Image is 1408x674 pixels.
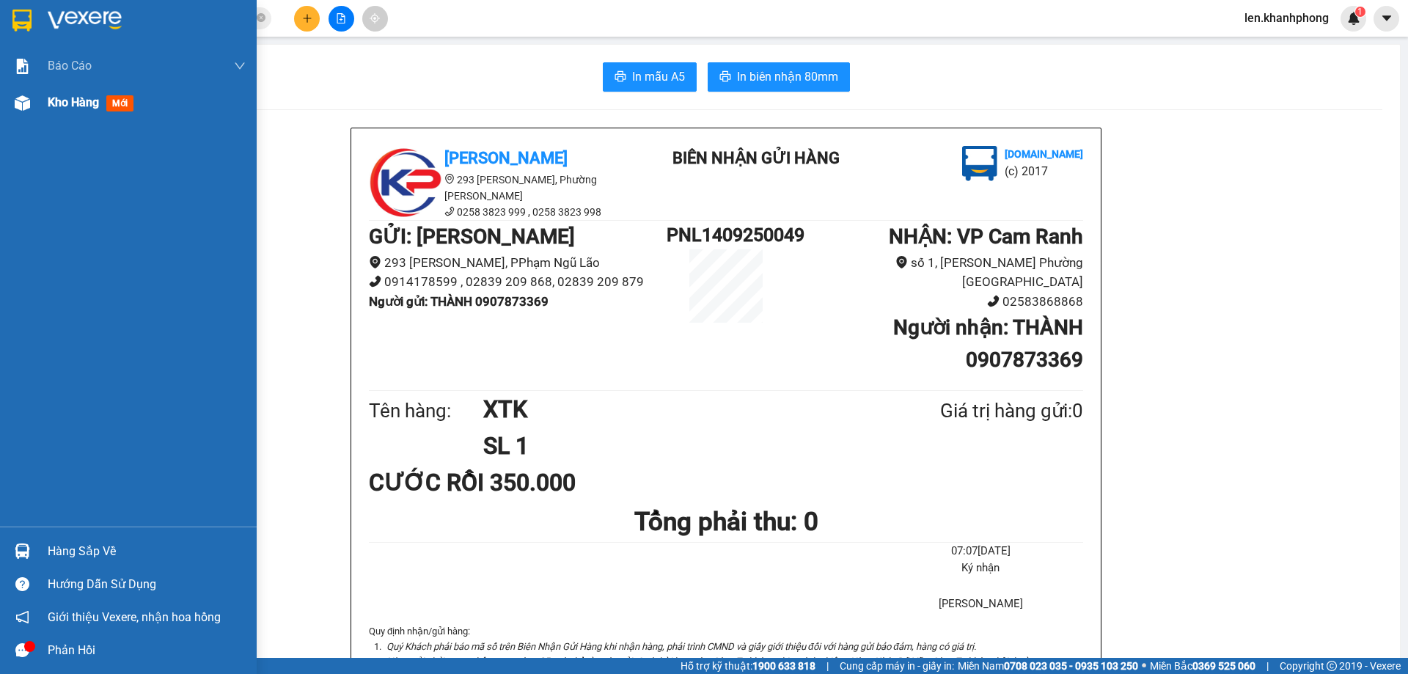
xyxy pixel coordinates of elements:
b: BIÊN NHẬN GỬI HÀNG [672,149,840,167]
div: CƯỚC RỒI 350.000 [369,464,604,501]
li: Ký nhận [879,560,1083,577]
i: Quý Khách phải báo mã số trên Biên Nhận Gửi Hàng khi nhận hàng, phải trình CMND và giấy giới thiệ... [386,641,976,652]
span: Cung cấp máy in - giấy in: [840,658,954,674]
span: phone [444,206,455,216]
img: warehouse-icon [15,543,30,559]
h1: SL 1 [483,428,869,464]
span: Hỗ trợ kỹ thuật: [681,658,815,674]
img: solution-icon [15,59,30,74]
span: In biên nhận 80mm [737,67,838,86]
span: | [826,658,829,674]
span: Miền Bắc [1150,658,1255,674]
button: caret-down [1374,6,1399,32]
span: In mẫu A5 [632,67,685,86]
li: 0914178599 , 02839 209 868, 02839 209 879 [369,272,667,292]
div: Hàng sắp về [48,541,246,563]
span: notification [15,610,29,624]
span: down [234,60,246,72]
b: Người nhận : THÀNH 0907873369 [893,315,1083,372]
button: file-add [329,6,354,32]
span: close-circle [257,12,265,26]
li: (c) 2017 [1005,162,1083,180]
span: environment [895,256,908,268]
span: phone [987,295,1000,307]
li: 02583868868 [785,292,1083,312]
span: caret-down [1380,12,1393,25]
span: environment [444,174,455,184]
button: aim [362,6,388,32]
li: số 1, [PERSON_NAME] Phường [GEOGRAPHIC_DATA] [785,253,1083,292]
img: icon-new-feature [1347,12,1360,25]
div: Hướng dẫn sử dụng [48,574,246,596]
button: plus [294,6,320,32]
span: environment [369,256,381,268]
span: printer [615,70,626,84]
img: warehouse-icon [15,95,30,111]
div: Phản hồi [48,640,246,662]
span: plus [302,13,312,23]
h1: Tổng phải thu: 0 [369,502,1083,542]
span: message [15,643,29,657]
button: printerIn biên nhận 80mm [708,62,850,92]
b: GỬI : [PERSON_NAME] [369,224,575,249]
h1: XTK [483,391,869,428]
li: 293 [PERSON_NAME], Phường [PERSON_NAME] [369,172,633,204]
strong: 1900 633 818 [752,660,815,672]
div: Tên hàng: [369,396,483,426]
b: Người gửi : THÀNH 0907873369 [369,294,549,309]
span: close-circle [257,13,265,22]
li: 293 [PERSON_NAME], PPhạm Ngũ Lão [369,253,667,273]
img: logo.jpg [962,146,997,181]
sup: 1 [1355,7,1365,17]
button: printerIn mẫu A5 [603,62,697,92]
b: NHẬN : VP Cam Ranh [889,224,1083,249]
b: [DOMAIN_NAME] [1005,148,1083,160]
li: [PERSON_NAME] [879,596,1083,613]
h1: PNL1409250049 [667,221,785,249]
span: 1 [1357,7,1363,17]
span: aim [370,13,380,23]
span: Báo cáo [48,56,92,75]
strong: 0708 023 035 - 0935 103 250 [1004,660,1138,672]
img: logo.jpg [369,146,442,219]
span: ⚪️ [1142,663,1146,669]
span: Giới thiệu Vexere, nhận hoa hồng [48,608,221,626]
span: copyright [1327,661,1337,671]
span: file-add [336,13,346,23]
b: [PERSON_NAME] [444,149,568,167]
img: logo-vxr [12,10,32,32]
span: len.khanhphong [1233,9,1341,27]
div: Giá trị hàng gửi: 0 [869,396,1083,426]
strong: 0369 525 060 [1192,660,1255,672]
span: printer [719,70,731,84]
span: mới [106,95,133,111]
li: 0258 3823 999 , 0258 3823 998 [369,204,633,220]
span: phone [369,275,381,287]
span: Miền Nam [958,658,1138,674]
span: question-circle [15,577,29,591]
span: | [1266,658,1269,674]
span: Kho hàng [48,95,99,109]
li: 07:07[DATE] [879,543,1083,560]
i: Hàng gửi phải được nhận trong vòng 05 ngày kể từ ngày gửi. Quá thời hạn trên, Công Ty không chịu ... [386,656,1042,667]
